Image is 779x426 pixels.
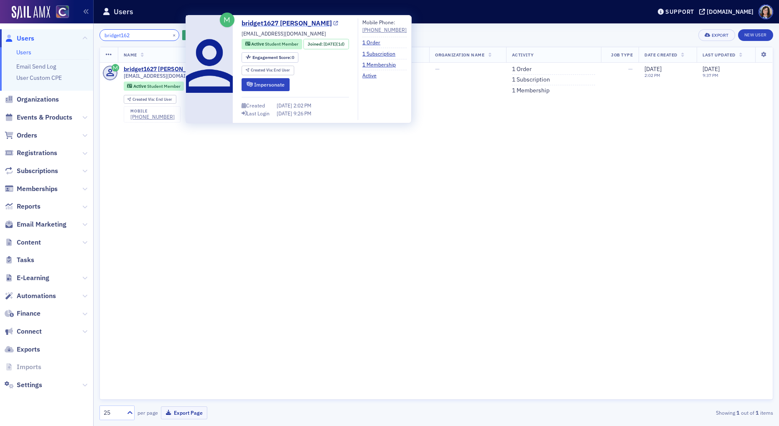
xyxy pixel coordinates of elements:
[251,67,274,73] span: Created Via :
[130,114,175,120] a: [PHONE_NUMBER]
[323,41,336,47] span: [DATE]
[5,95,59,104] a: Organizations
[251,41,265,47] span: Active
[362,26,407,33] a: [PHONE_NUMBER]
[245,41,298,48] a: Active Student Member
[124,73,208,79] span: [EMAIL_ADDRESS][DOMAIN_NAME]
[5,220,66,229] a: Email Marketing
[5,34,34,43] a: Users
[435,65,440,73] span: —
[362,38,387,46] a: 1 Order
[12,6,50,19] img: SailAMX
[16,63,56,70] a: Email Send Log
[182,30,216,41] button: AddFilter
[17,327,42,336] span: Connect
[735,409,741,416] strong: 1
[124,66,204,73] a: bridget1627 [PERSON_NAME]
[252,54,292,60] span: Engagement Score :
[132,97,156,102] span: Created Via :
[17,255,34,265] span: Tasks
[5,202,41,211] a: Reports
[17,238,41,247] span: Content
[628,65,633,73] span: —
[644,52,677,58] span: Date Created
[5,362,41,372] a: Imports
[251,68,290,73] div: End User
[252,55,295,60] div: 0
[362,50,402,57] a: 1 Subscription
[17,220,66,229] span: Email Marketing
[17,273,49,283] span: E-Learning
[17,131,37,140] span: Orders
[50,5,69,20] a: View Homepage
[124,82,184,91] div: Active: Active: Student Member
[133,83,147,89] span: Active
[698,29,735,41] button: Export
[362,18,407,34] div: Mobile Phone:
[308,41,323,48] span: Joined :
[246,103,265,108] div: Created
[17,184,58,194] span: Memberships
[242,30,326,37] span: [EMAIL_ADDRESS][DOMAIN_NAME]
[512,52,534,58] span: Activity
[362,71,383,79] a: Active
[127,83,180,89] a: Active Student Member
[17,345,40,354] span: Exports
[17,291,56,301] span: Automations
[5,345,40,354] a: Exports
[17,148,57,158] span: Registrations
[242,18,338,28] a: bridget1627 [PERSON_NAME]
[17,95,59,104] span: Organizations
[303,39,349,49] div: Joined: 2025-09-18 00:00:00
[171,31,178,38] button: ×
[16,48,31,56] a: Users
[362,61,402,68] a: 1 Membership
[104,408,122,417] div: 25
[5,131,37,140] a: Orders
[124,52,137,58] span: Name
[644,65,662,73] span: [DATE]
[699,9,756,15] button: [DOMAIN_NAME]
[703,52,735,58] span: Last Updated
[16,74,62,82] a: User Custom CPE
[5,113,72,122] a: Events & Products
[242,39,302,49] div: Active: Active: Student Member
[738,29,773,41] a: New User
[5,255,34,265] a: Tasks
[5,380,42,390] a: Settings
[323,41,345,48] div: (1d)
[512,66,532,73] a: 1 Order
[5,238,41,247] a: Content
[712,33,729,38] div: Export
[5,291,56,301] a: Automations
[5,327,42,336] a: Connect
[5,273,49,283] a: E-Learning
[707,8,754,15] div: [DOMAIN_NAME]
[277,102,293,109] span: [DATE]
[17,380,42,390] span: Settings
[17,309,41,318] span: Finance
[17,166,58,176] span: Subscriptions
[242,66,294,75] div: Created Via: End User
[147,83,181,89] span: Student Member
[17,202,41,211] span: Reports
[130,109,175,114] div: mobile
[56,5,69,18] img: SailAMX
[99,29,179,41] input: Search…
[242,52,298,63] div: Engagement Score: 0
[17,34,34,43] span: Users
[247,111,270,116] div: Last Login
[644,72,660,78] time: 2:02 PM
[242,78,290,91] button: Impersonate
[754,409,760,416] strong: 1
[293,102,311,109] span: 2:02 PM
[132,97,172,102] div: End User
[5,184,58,194] a: Memberships
[114,7,133,17] h1: Users
[277,110,293,117] span: [DATE]
[17,113,72,122] span: Events & Products
[293,110,311,117] span: 9:26 PM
